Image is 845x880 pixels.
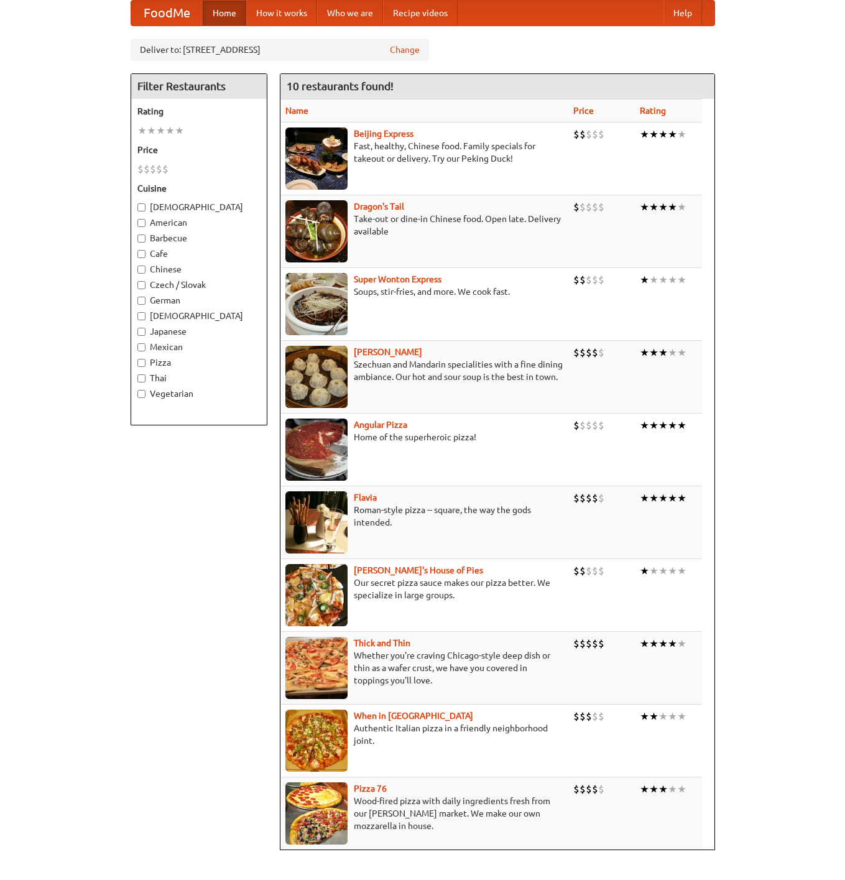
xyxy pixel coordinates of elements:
[668,419,677,432] li: ★
[354,711,473,721] a: When in [GEOGRAPHIC_DATA]
[573,127,579,141] li: $
[592,273,598,287] li: $
[586,637,592,651] li: $
[586,200,592,214] li: $
[649,637,658,651] li: ★
[285,491,348,553] img: flavia.jpg
[573,491,579,505] li: $
[573,564,579,578] li: $
[137,232,261,244] label: Barbecue
[137,359,145,367] input: Pizza
[354,784,387,794] b: Pizza 76
[285,127,348,190] img: beijing.jpg
[137,263,261,276] label: Chinese
[156,162,162,176] li: $
[598,637,604,651] li: $
[354,129,413,139] b: Beijing Express
[137,105,261,118] h5: Rating
[573,106,594,116] a: Price
[137,387,261,400] label: Vegetarian
[137,279,261,291] label: Czech / Slovak
[592,637,598,651] li: $
[592,491,598,505] li: $
[592,200,598,214] li: $
[285,346,348,408] img: shandong.jpg
[579,637,586,651] li: $
[390,44,420,56] a: Change
[354,565,483,575] a: [PERSON_NAME]'s House of Pies
[354,493,377,503] a: Flavia
[640,710,649,723] li: ★
[137,182,261,195] h5: Cuisine
[573,346,579,359] li: $
[137,144,261,156] h5: Price
[663,1,702,25] a: Help
[285,213,564,238] p: Take-out or dine-in Chinese food. Open late. Delivery available
[573,419,579,432] li: $
[586,273,592,287] li: $
[640,106,666,116] a: Rating
[640,782,649,796] li: ★
[354,638,410,648] a: Thick and Thin
[658,637,668,651] li: ★
[592,127,598,141] li: $
[668,491,677,505] li: ★
[285,419,348,481] img: angular.jpg
[137,294,261,307] label: German
[649,273,658,287] li: ★
[162,162,169,176] li: $
[677,273,686,287] li: ★
[175,124,184,137] li: ★
[668,710,677,723] li: ★
[285,358,564,383] p: Szechuan and Mandarin specialities with a fine dining ambiance. Our hot and sour soup is the best...
[586,419,592,432] li: $
[677,637,686,651] li: ★
[649,782,658,796] li: ★
[156,124,165,137] li: ★
[137,203,145,211] input: [DEMOGRAPHIC_DATA]
[668,346,677,359] li: ★
[640,346,649,359] li: ★
[598,491,604,505] li: $
[137,372,261,384] label: Thai
[383,1,458,25] a: Recipe videos
[137,234,145,243] input: Barbecue
[137,162,144,176] li: $
[131,74,267,99] h4: Filter Restaurants
[137,328,145,336] input: Japanese
[598,782,604,796] li: $
[354,201,404,211] a: Dragon's Tail
[137,356,261,369] label: Pizza
[658,127,668,141] li: ★
[598,710,604,723] li: $
[677,419,686,432] li: ★
[285,273,348,335] img: superwonton.jpg
[285,782,348,845] img: pizza76.jpg
[137,216,261,229] label: American
[137,341,261,353] label: Mexican
[592,419,598,432] li: $
[677,564,686,578] li: ★
[658,564,668,578] li: ★
[592,564,598,578] li: $
[573,200,579,214] li: $
[147,124,156,137] li: ★
[137,266,145,274] input: Chinese
[586,710,592,723] li: $
[640,419,649,432] li: ★
[137,325,261,338] label: Japanese
[640,200,649,214] li: ★
[131,1,203,25] a: FoodMe
[579,782,586,796] li: $
[285,431,564,443] p: Home of the superheroic pizza!
[137,124,147,137] li: ★
[579,710,586,723] li: $
[579,491,586,505] li: $
[144,162,150,176] li: $
[203,1,246,25] a: Home
[285,140,564,165] p: Fast, healthy, Chinese food. Family specials for takeout or delivery. Try our Peking Duck!
[668,564,677,578] li: ★
[649,564,658,578] li: ★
